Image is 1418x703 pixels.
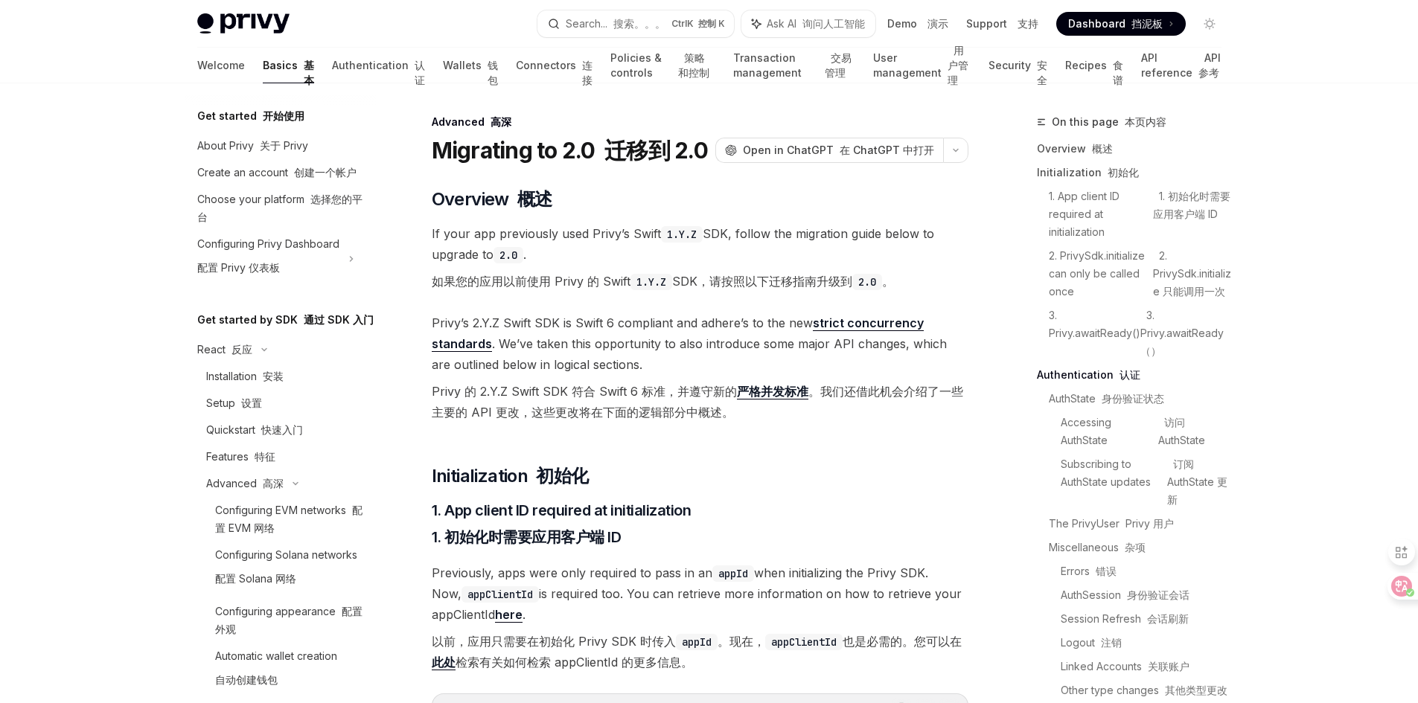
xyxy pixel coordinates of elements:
[206,367,284,385] div: Installation
[1092,142,1113,155] font: 概述
[582,59,593,86] font: 连接
[1113,59,1123,86] font: 食谱
[927,17,948,30] font: 演示
[743,143,934,158] span: Open in ChatGPT
[1056,12,1186,36] a: Dashboard 挡泥板
[1198,12,1221,36] button: Toggle dark mode
[432,274,894,289] font: 如果您的应用以前使用 Privy 的 Swift SDK，请按照以下迁移指南升级到 。
[1049,536,1233,559] a: Miscellaneous 杂项
[197,190,367,226] div: Choose your platform
[255,450,275,463] font: 特征
[432,384,963,420] font: Privy 的 2.Y.Z Swift SDK 符合 Swift 6 标准，并遵守新的 。我们还借此机会介绍了一些主要的 API 更改，这些更改将在下面的逻辑部分中概述。
[1125,115,1166,128] font: 本页内容
[1120,368,1140,381] font: 认证
[698,18,725,29] font: 控制 K
[185,186,376,231] a: Choose your platform 选择您的平台
[185,132,376,159] a: About Privy 关于 Privy
[491,115,511,128] font: 高深
[1153,249,1231,298] font: 2. PrivySdk.initialize 只能调用一次
[261,423,303,436] font: 快速入门
[712,565,754,582] code: appId
[840,144,934,156] font: 在 ChatGPT 中打开
[1061,559,1233,583] a: Errors 错误
[661,226,703,243] code: 1.Y.Z
[1061,631,1233,655] a: Logout 注销
[263,109,304,122] font: 开始使用
[197,107,304,125] h5: Get started
[215,673,278,686] font: 自动创建钱包
[1037,59,1047,86] font: 安全
[1131,17,1163,30] font: 挡泥板
[1037,161,1233,184] a: Initialization 初始化
[185,598,376,643] a: Configuring appearance 配置外观
[1061,583,1233,607] a: AuthSession 身份验证会话
[443,48,498,83] a: Wallets 钱包
[1049,387,1233,411] a: AuthState 身份验证状态
[206,394,262,412] div: Setup
[1125,541,1146,553] font: 杂项
[1049,184,1233,244] a: 1. App client ID required at initialization 1. 初始化时需要应用客户端 ID
[1065,48,1123,83] a: Recipes 食谱
[1125,517,1174,530] font: Privy 用户
[1158,416,1205,446] font: 访问 AuthState
[263,370,284,382] font: 安装
[432,187,552,211] span: Overview
[1140,309,1224,357] font: 3. Privy.awaitReady（）
[432,312,968,428] span: Privy’s 2.Y.Z Swift SDK is Swift 6 compliant and adhere’s to the new . We’ve taken this opportuni...
[1061,452,1233,512] a: Subscribing to AuthState updates 订阅 AuthState 更新
[197,13,290,34] img: light logo
[1141,48,1221,83] a: API reference API 参考
[802,17,865,30] font: 询问人工智能
[630,274,672,290] code: 1.Y.Z
[462,586,539,603] code: appClientId
[767,16,865,31] span: Ask AI
[1096,565,1117,577] font: 错误
[294,166,357,179] font: 创建一个帐户
[197,48,245,83] a: Welcome
[948,44,968,86] font: 用户管理
[185,443,376,470] a: Features 特征
[678,51,709,79] font: 策略和控制
[215,572,296,585] font: 配置 Solana 网络
[1049,512,1233,536] a: The PrivyUser Privy 用户
[185,497,376,542] a: Configuring EVM networks 配置 EVM 网络
[215,603,367,638] div: Configuring appearance
[737,384,808,399] a: 严格并发标准
[206,421,303,439] div: Quickstart
[185,159,376,186] a: Create an account 创建一个帐户
[494,247,523,263] code: 2.0
[197,164,357,182] div: Create an account
[495,607,523,623] a: here
[989,48,1047,83] a: Security 安全
[185,643,376,699] a: Automatic wallet creation自动创建钱包
[1127,588,1189,601] font: 身份验证会话
[1147,612,1189,625] font: 会话刷新
[741,10,875,37] button: Ask AI 询问人工智能
[263,48,314,83] a: Basics 基本
[1101,636,1122,649] font: 注销
[613,17,665,30] font: 搜索。。。
[1153,190,1230,220] font: 1. 初始化时需要应用客户端 ID
[432,634,962,670] font: 以前，应用只需要在初始化 Privy SDK 时传入 。现在， 也是必需的。您可以在 检索有关如何检索 appClientId 的更多信息。
[185,363,376,390] a: Installation 安装
[1061,678,1233,702] a: Other type changes 其他类型更改
[610,48,715,83] a: Policies & controls 策略和控制
[537,10,734,37] button: Search... 搜索。。。CtrlK 控制 K
[197,341,252,359] div: React
[825,51,852,79] font: 交易管理
[215,501,367,537] div: Configuring EVM networks
[517,188,552,210] font: 概述
[304,313,374,326] font: 通过 SDK 入门
[1068,16,1163,31] span: Dashboard
[215,647,337,695] div: Automatic wallet creation
[231,343,252,356] font: 反应
[873,48,971,83] a: User management 用户管理
[1018,17,1038,30] font: 支持
[197,235,339,283] div: Configuring Privy Dashboard
[432,223,968,298] span: If your app previously used Privy’s Swift SDK, follow the migration guide below to upgrade to .
[1061,607,1233,631] a: Session Refresh 会话刷新
[765,634,843,650] code: appClientId
[432,315,924,352] a: strict concurrency standards
[671,18,725,30] span: Ctrl K
[1198,51,1221,79] font: API 参考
